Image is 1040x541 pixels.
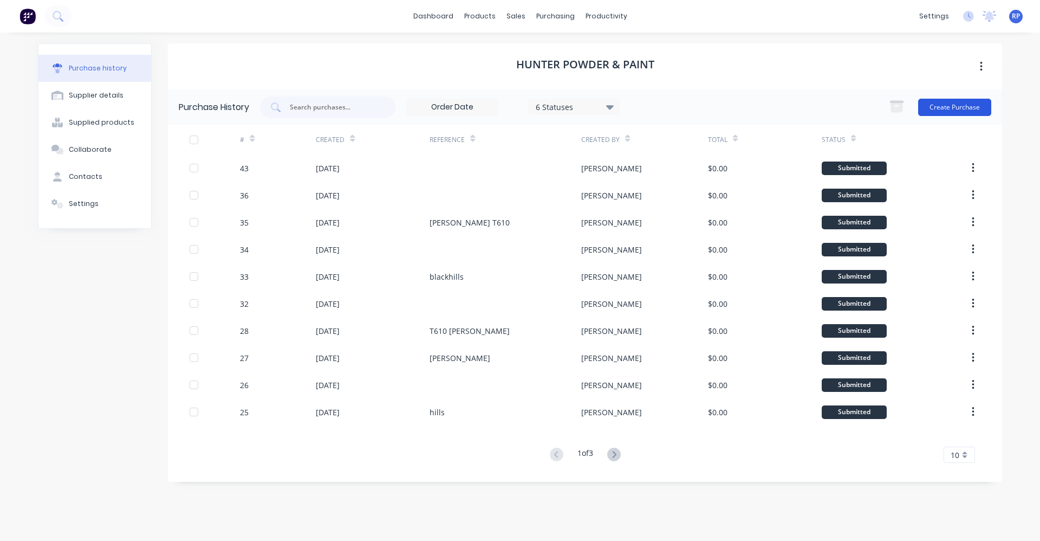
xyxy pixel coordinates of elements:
[316,407,340,418] div: [DATE]
[430,217,510,228] div: [PERSON_NAME] T610
[708,163,727,174] div: $0.00
[38,109,151,136] button: Supplied products
[316,244,340,255] div: [DATE]
[240,298,249,310] div: 32
[516,58,654,71] h1: Hunter Powder & Paint
[708,379,727,391] div: $0.00
[407,99,498,115] input: Order Date
[536,101,613,112] div: 6 Statuses
[69,118,134,127] div: Supplied products
[240,217,249,228] div: 35
[316,217,340,228] div: [DATE]
[581,190,642,201] div: [PERSON_NAME]
[316,379,340,391] div: [DATE]
[708,407,727,418] div: $0.00
[581,244,642,255] div: [PERSON_NAME]
[240,244,249,255] div: 34
[918,99,991,116] button: Create Purchase
[708,298,727,310] div: $0.00
[408,8,459,24] a: dashboard
[316,271,340,282] div: [DATE]
[708,217,727,228] div: $0.00
[822,135,846,145] div: Status
[581,135,620,145] div: Created By
[822,243,887,256] div: Submitted
[240,407,249,418] div: 25
[240,163,249,174] div: 43
[708,352,727,364] div: $0.00
[316,190,340,201] div: [DATE]
[430,407,445,418] div: hills
[19,8,36,24] img: Factory
[430,352,490,364] div: [PERSON_NAME]
[580,8,633,24] div: productivity
[316,135,344,145] div: Created
[581,298,642,310] div: [PERSON_NAME]
[822,162,887,175] div: Submitted
[240,135,244,145] div: #
[951,449,959,461] span: 10
[822,270,887,284] div: Submitted
[38,190,151,217] button: Settings
[822,405,887,419] div: Submitted
[822,378,887,392] div: Submitted
[38,82,151,109] button: Supplier details
[38,163,151,190] button: Contacts
[459,8,501,24] div: products
[240,379,249,391] div: 26
[708,271,727,282] div: $0.00
[289,102,379,113] input: Search purchases...
[316,325,340,337] div: [DATE]
[914,8,954,24] div: settings
[822,189,887,202] div: Submitted
[822,351,887,365] div: Submitted
[240,352,249,364] div: 27
[1012,11,1020,21] span: RP
[69,172,102,182] div: Contacts
[69,145,112,154] div: Collaborate
[822,324,887,338] div: Submitted
[577,447,593,463] div: 1 of 3
[430,135,465,145] div: Reference
[316,163,340,174] div: [DATE]
[581,407,642,418] div: [PERSON_NAME]
[581,379,642,391] div: [PERSON_NAME]
[430,271,464,282] div: blackhills
[822,297,887,311] div: Submitted
[708,135,727,145] div: Total
[581,217,642,228] div: [PERSON_NAME]
[581,352,642,364] div: [PERSON_NAME]
[179,101,249,114] div: Purchase History
[430,325,510,337] div: T610 [PERSON_NAME]
[38,136,151,163] button: Collaborate
[69,199,99,209] div: Settings
[708,244,727,255] div: $0.00
[581,325,642,337] div: [PERSON_NAME]
[501,8,531,24] div: sales
[316,352,340,364] div: [DATE]
[240,271,249,282] div: 33
[531,8,580,24] div: purchasing
[708,190,727,201] div: $0.00
[69,63,127,73] div: Purchase history
[38,55,151,82] button: Purchase history
[240,325,249,337] div: 28
[708,325,727,337] div: $0.00
[822,216,887,229] div: Submitted
[240,190,249,201] div: 36
[69,91,123,100] div: Supplier details
[316,298,340,310] div: [DATE]
[581,271,642,282] div: [PERSON_NAME]
[581,163,642,174] div: [PERSON_NAME]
